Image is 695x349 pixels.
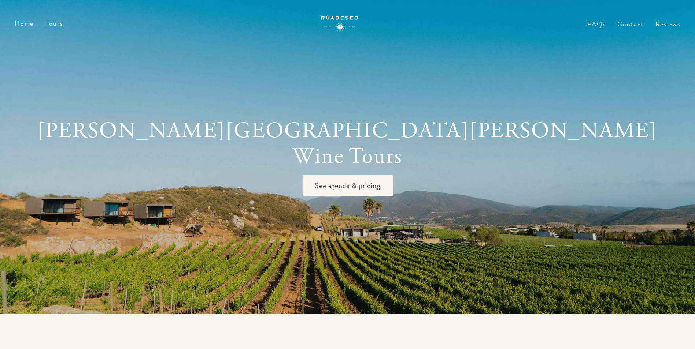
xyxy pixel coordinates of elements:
[302,175,393,196] span: See agenda & pricing
[45,18,63,28] a: Tours
[15,18,34,28] a: Home
[302,183,393,189] a: See agenda & pricing
[655,19,680,29] a: Reviews
[617,22,644,38] a: Contact
[37,118,658,169] h1: [PERSON_NAME][GEOGRAPHIC_DATA][PERSON_NAME] Wine Tours
[587,22,606,38] a: FAQs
